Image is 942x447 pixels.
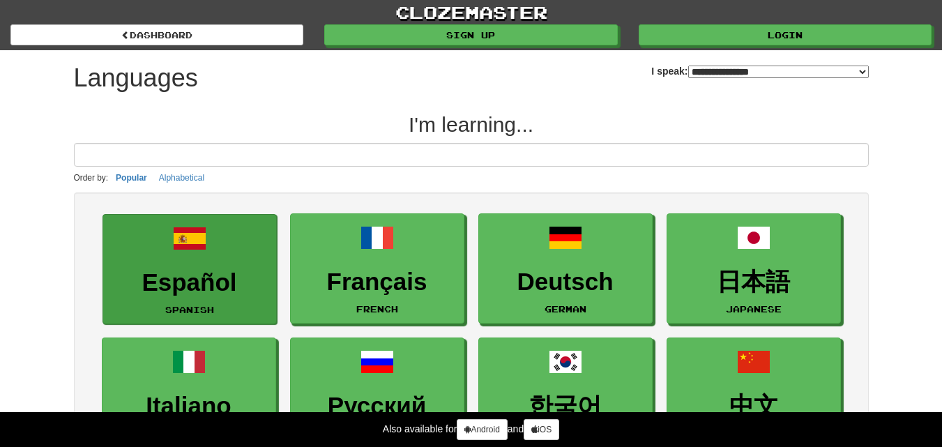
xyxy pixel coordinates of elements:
a: dashboard [10,24,303,45]
a: Android [457,419,507,440]
h2: I'm learning... [74,113,869,136]
small: German [545,304,586,314]
a: FrançaisFrench [290,213,464,324]
small: French [356,304,398,314]
h3: Deutsch [486,268,645,296]
h3: Русский [298,393,457,420]
small: Spanish [165,305,214,315]
button: Alphabetical [155,170,208,185]
a: Sign up [324,24,617,45]
h3: Français [298,268,457,296]
h3: Italiano [109,393,268,420]
h3: 中文 [674,393,833,420]
a: iOS [524,419,559,440]
button: Popular [112,170,151,185]
h3: 日本語 [674,268,833,296]
a: DeutschGerman [478,213,653,324]
h3: Español [110,269,269,296]
small: Japanese [726,304,782,314]
a: Login [639,24,932,45]
label: I speak: [651,64,868,78]
h1: Languages [74,64,198,92]
a: EspañolSpanish [102,214,277,325]
a: 日本語Japanese [667,213,841,324]
small: Order by: [74,173,109,183]
select: I speak: [688,66,869,78]
h3: 한국어 [486,393,645,420]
